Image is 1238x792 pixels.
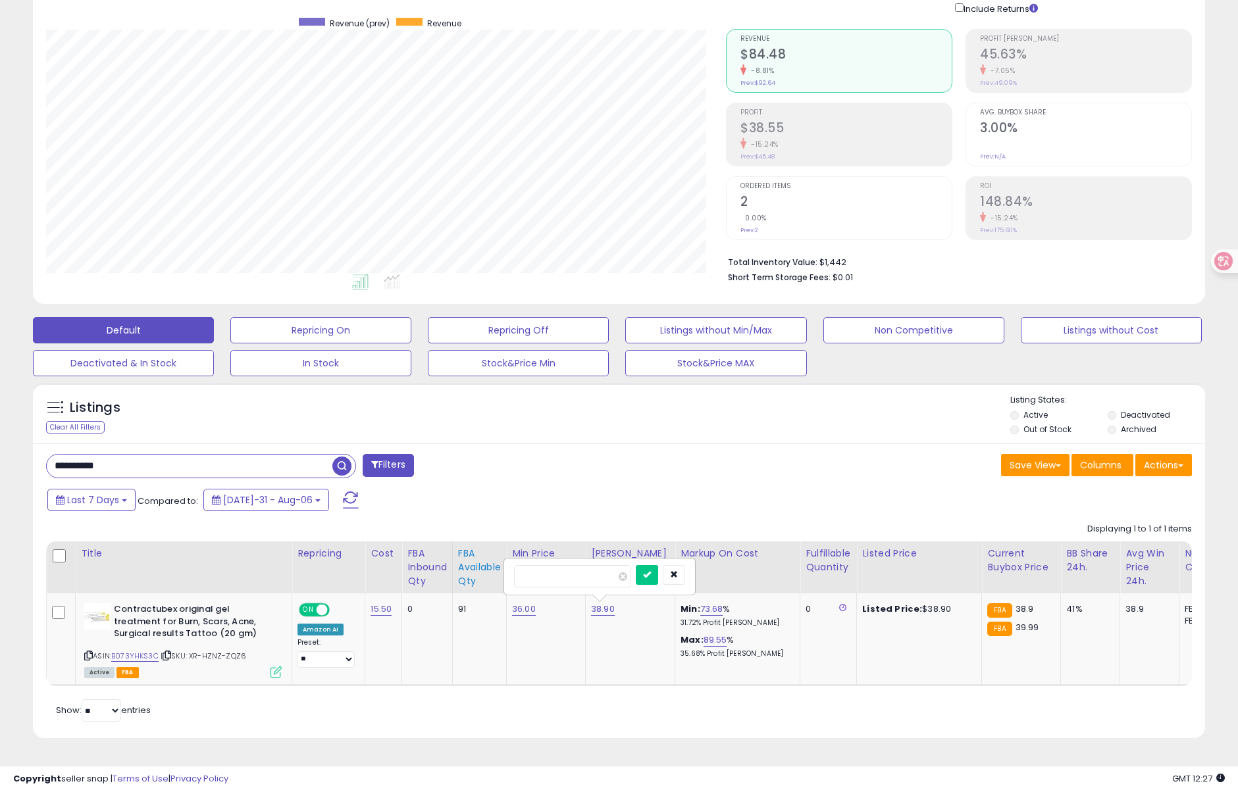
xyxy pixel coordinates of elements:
div: Title [81,547,286,560]
small: Prev: $45.48 [740,153,775,161]
small: Prev: 175.60% [980,226,1017,234]
small: Prev: 2 [740,226,758,234]
small: Prev: 49.09% [980,79,1017,87]
h2: 2 [740,194,952,212]
b: Total Inventory Value: [728,257,817,268]
span: All listings currently available for purchase on Amazon [84,667,115,678]
span: Revenue [740,36,952,43]
div: Amazon AI [297,624,344,635]
p: 31.72% Profit [PERSON_NAME] [681,618,790,628]
div: 91 [458,603,496,615]
div: Avg Win Price 24h. [1125,547,1174,588]
span: Columns [1080,458,1122,472]
label: Out of Stock [1023,424,1071,435]
div: Repricing [297,547,359,560]
a: 89.55 [704,633,727,647]
span: Revenue (prev) [330,18,390,29]
div: Markup on Cost [681,547,794,560]
button: [DATE]-31 - Aug-06 [203,489,329,511]
a: 36.00 [512,603,536,616]
small: -7.05% [986,66,1015,76]
a: Privacy Policy [170,772,228,785]
a: Terms of Use [113,772,168,785]
button: Deactivated & In Stock [33,350,214,376]
span: 39.99 [1016,621,1039,633]
div: FBA: 7 [1185,603,1228,615]
button: Last 7 Days [47,489,136,511]
button: Listings without Cost [1021,317,1202,343]
small: FBA [987,622,1012,636]
div: FBA inbound Qty [407,547,447,588]
span: OFF [328,605,349,616]
span: Compared to: [138,495,198,507]
label: Active [1023,409,1048,420]
span: 38.9 [1016,603,1034,615]
div: Clear All Filters [46,421,105,433]
div: seller snap | | [13,773,228,785]
th: The percentage added to the cost of goods (COGS) that forms the calculator for Min & Max prices. [675,541,800,593]
button: Stock&Price MAX [625,350,806,376]
div: ASIN: [84,603,282,676]
button: Repricing On [230,317,411,343]
button: Non Competitive [823,317,1004,343]
h2: 45.63% [980,47,1191,64]
div: Listed Price [862,547,976,560]
div: Num of Comp. [1185,547,1233,574]
button: Default [33,317,214,343]
div: Current Buybox Price [987,547,1055,574]
div: 0 [407,603,442,615]
h5: Listings [70,399,120,417]
div: 0 [806,603,846,615]
div: Min Price [512,547,580,560]
div: % [681,634,790,658]
button: Columns [1071,454,1133,476]
small: FBA [987,603,1012,618]
p: 35.68% Profit [PERSON_NAME] [681,649,790,658]
div: 38.9 [1125,603,1169,615]
div: Fulfillable Quantity [806,547,851,574]
label: Archived [1121,424,1156,435]
button: Stock&Price Min [428,350,609,376]
span: Ordered Items [740,183,952,190]
span: [DATE]-31 - Aug-06 [223,493,313,507]
strong: Copyright [13,772,61,785]
a: 38.90 [591,603,615,616]
div: Preset: [297,638,355,668]
div: Cost [371,547,396,560]
b: Short Term Storage Fees: [728,272,831,283]
li: $1,442 [728,253,1182,269]
small: Prev: N/A [980,153,1006,161]
span: Revenue [427,18,461,29]
a: 73.68 [700,603,723,616]
small: -15.24% [746,139,779,149]
h2: 148.84% [980,194,1191,212]
button: Repricing Off [428,317,609,343]
b: Min: [681,603,700,615]
b: Max: [681,633,704,646]
button: Filters [363,454,414,477]
div: 41% [1066,603,1110,615]
span: Avg. Buybox Share [980,109,1191,116]
button: Save View [1001,454,1070,476]
button: Listings without Min/Max [625,317,806,343]
div: $38.90 [862,603,971,615]
div: % [681,603,790,628]
small: -15.24% [986,213,1018,223]
small: 0.00% [740,213,767,223]
div: FBM: 2 [1185,615,1228,627]
h2: 3.00% [980,120,1191,138]
h2: $84.48 [740,47,952,64]
label: Deactivated [1121,409,1170,420]
div: [PERSON_NAME] [591,547,669,560]
img: 31c9Khui-lL._SL40_.jpg [84,603,111,630]
button: Actions [1135,454,1192,476]
span: | SKU: XR-HZNZ-ZQZ6 [161,651,246,661]
small: -8.81% [746,66,774,76]
div: Displaying 1 to 1 of 1 items [1087,523,1192,535]
b: Listed Price: [862,603,922,615]
small: Prev: $92.64 [740,79,775,87]
div: BB Share 24h. [1066,547,1114,574]
span: Show: entries [56,704,151,716]
span: ON [300,605,317,616]
button: In Stock [230,350,411,376]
